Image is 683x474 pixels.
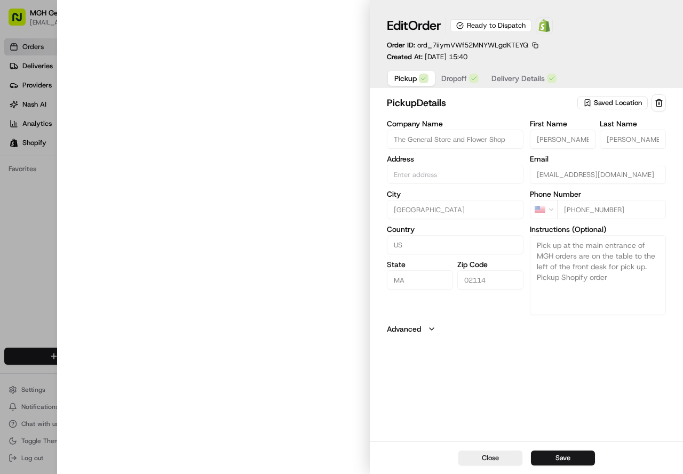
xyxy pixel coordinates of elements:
input: Enter company name [387,130,523,149]
textarea: Pick up at the main entrance of MGH orders are on the table to the left of the front desk for pic... [530,235,666,315]
img: 1724597045416-56b7ee45-8013-43a0-a6f9-03cb97ddad50 [22,102,42,121]
p: Welcome 👋 [11,43,194,60]
h2: pickup Details [387,95,575,110]
span: Order [408,17,441,34]
a: Shopify [536,17,553,34]
label: Zip Code [457,261,523,268]
span: Pylon [106,236,129,244]
a: 💻API Documentation [86,205,176,224]
label: Advanced [387,324,421,334]
label: Address [387,155,523,163]
div: We're available if you need us! [48,113,147,121]
button: See all [165,136,194,149]
input: Clear [28,69,176,80]
input: Enter last name [600,130,666,149]
button: Save [531,451,595,465]
button: Saved Location [577,95,649,110]
img: 1736555255976-a54dd68f-1ca7-489b-9aae-adbdc363a1c4 [21,166,30,174]
p: Created At: [387,52,467,62]
div: Ready to Dispatch [450,19,531,32]
span: [DATE] 15:40 [425,52,467,61]
input: Enter state [387,270,453,290]
span: • [89,165,92,174]
div: Start new chat [48,102,175,113]
img: Nash [11,11,32,32]
span: Pickup [394,73,417,84]
a: 📗Knowledge Base [6,205,86,224]
label: Last Name [600,120,666,127]
span: API Documentation [101,210,171,220]
div: 💻 [90,211,99,219]
label: Country [387,226,523,233]
span: Delivery Details [491,73,545,84]
label: Email [530,155,666,163]
input: Enter phone number [557,200,666,219]
span: Dropoff [441,73,467,84]
a: Powered byPylon [75,235,129,244]
label: Company Name [387,120,523,127]
button: Close [458,451,522,465]
span: [DATE] [94,165,116,174]
label: City [387,190,523,198]
span: ord_7iiymVWf52MNYWLgdKTEYQ [417,41,528,50]
div: 📗 [11,211,19,219]
div: Past conversations [11,139,72,147]
input: Enter country [387,235,523,254]
h1: Edit [387,17,441,34]
label: Phone Number [530,190,666,198]
img: Shopify [538,19,551,32]
button: Start new chat [181,105,194,118]
label: State [387,261,453,268]
input: Enter city [387,200,523,219]
span: Saved Location [594,98,642,108]
input: Enter email [530,165,666,184]
input: Enter zip code [457,270,523,290]
p: Order ID: [387,41,528,50]
label: Instructions (Optional) [530,226,666,233]
label: First Name [530,120,596,127]
span: Knowledge Base [21,210,82,220]
button: Advanced [387,324,666,334]
span: [PERSON_NAME] [33,165,86,174]
img: 1736555255976-a54dd68f-1ca7-489b-9aae-adbdc363a1c4 [11,102,30,121]
img: Kat Rubio [11,155,28,172]
input: Enter first name [530,130,596,149]
input: 55 Fruit Street, Boston, MA 02114, US [387,165,523,184]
